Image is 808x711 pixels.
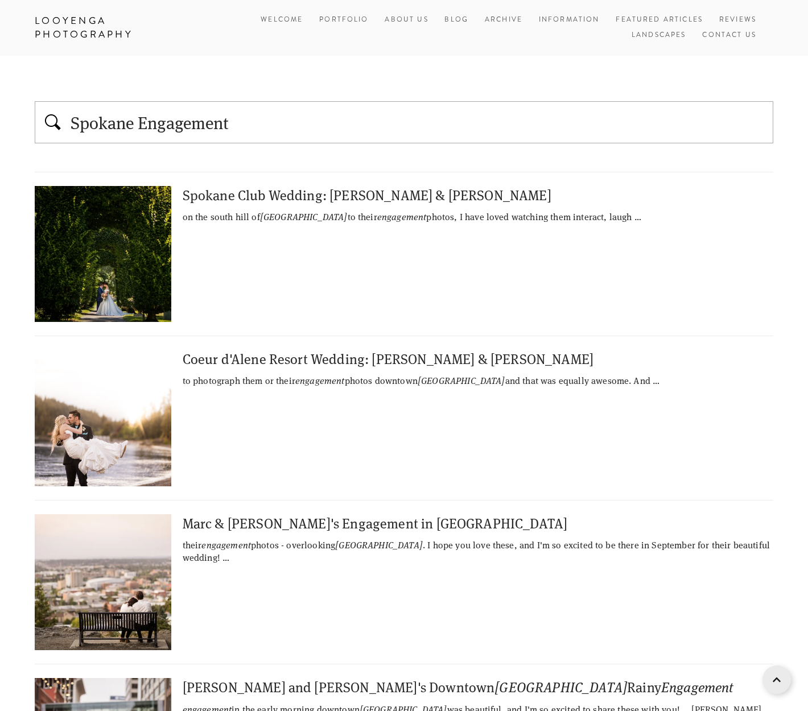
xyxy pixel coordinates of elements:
[183,350,773,367] div: Coeur d'Alene Resort Wedding: [PERSON_NAME] & [PERSON_NAME]
[661,677,734,696] em: Engagement
[183,678,773,696] div: [PERSON_NAME] and [PERSON_NAME]'s Downtown Rainy
[632,28,686,43] a: Landscapes
[295,374,345,386] em: engagement
[385,13,428,28] a: About Us
[222,551,229,563] span: …
[377,210,427,222] em: engagement
[702,28,756,43] a: Contact Us
[260,210,348,222] em: [GEOGRAPHIC_DATA]
[719,13,756,28] a: Reviews
[494,677,627,696] em: [GEOGRAPHIC_DATA]
[183,539,770,563] span: their photos - overlooking . I hope you love these, and I'm so excited to be there in September f...
[26,11,194,44] a: Looyenga Photography
[183,210,632,222] span: on the south hill of to their photos, I have loved watching them interact, laugh
[261,13,303,28] a: Welcome
[319,15,368,24] a: Portfolio
[183,514,773,532] div: Marc & [PERSON_NAME]'s Engagement in [GEOGRAPHIC_DATA]
[634,210,641,222] span: …
[335,539,423,551] em: [GEOGRAPHIC_DATA]
[183,186,773,204] div: Spokane Club Wedding: [PERSON_NAME] & [PERSON_NAME]
[35,500,773,664] div: Marc & [PERSON_NAME]'s Engagement in [GEOGRAPHIC_DATA] theirengagementphotos - overlooking[GEOGRA...
[183,374,650,386] span: to photograph them or their photos downtown and that was equally awesome. And
[418,374,505,386] em: [GEOGRAPHIC_DATA]
[616,13,703,28] a: Featured Articles
[201,539,251,551] em: engagement
[35,336,773,500] div: Coeur d'Alene Resort Wedding: [PERSON_NAME] & [PERSON_NAME] to photograph them or theirengagement...
[69,110,766,134] input: Type to search…
[444,13,468,28] a: Blog
[35,172,773,336] div: Spokane Club Wedding: [PERSON_NAME] & [PERSON_NAME] on the south hill of[GEOGRAPHIC_DATA]to their...
[539,15,600,24] a: Information
[653,374,659,386] span: …
[485,13,522,28] a: Archive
